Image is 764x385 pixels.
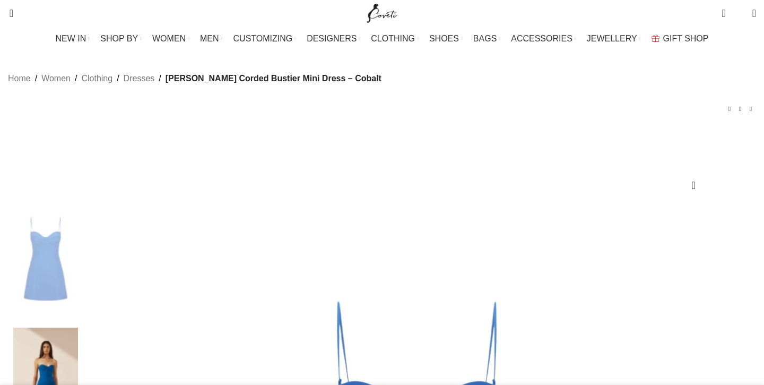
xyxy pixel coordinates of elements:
[587,28,641,49] a: JEWELLERY
[41,72,71,85] a: Women
[745,104,756,114] a: Next product
[734,3,744,24] div: My Wishlist
[3,28,761,49] div: Main navigation
[56,33,86,44] span: NEW IN
[663,33,709,44] span: GIFT SHOP
[8,72,381,85] nav: Breadcrumb
[200,33,219,44] span: MEN
[652,28,709,49] a: GIFT SHOP
[511,28,576,49] a: ACCESSORIES
[307,28,360,49] a: DESIGNERS
[124,72,155,85] a: Dresses
[13,197,78,322] img: Shona Joy Irena Strapless Corded Bustier Mini Dress Cobalt16374 nobg
[473,28,500,49] a: BAGS
[307,33,357,44] span: DESIGNERS
[364,8,400,17] a: Site logo
[200,28,222,49] a: MEN
[166,72,381,85] span: [PERSON_NAME] Corded Bustier Mini Dress – Cobalt
[233,28,297,49] a: CUSTOMIZING
[152,33,186,44] span: WOMEN
[724,104,735,114] a: Previous product
[81,72,112,85] a: Clothing
[723,5,731,13] span: 0
[371,28,419,49] a: CLOTHING
[233,33,293,44] span: CUSTOMIZING
[652,35,659,42] img: GiftBag
[100,28,142,49] a: SHOP BY
[3,3,13,24] a: Search
[473,33,497,44] span: BAGS
[736,11,744,19] span: 0
[56,28,90,49] a: NEW IN
[371,33,415,44] span: CLOTHING
[587,33,637,44] span: JEWELLERY
[100,33,138,44] span: SHOP BY
[8,72,31,85] a: Home
[429,33,459,44] span: SHOES
[429,28,463,49] a: SHOES
[152,28,189,49] a: WOMEN
[511,33,572,44] span: ACCESSORIES
[716,3,731,24] a: 0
